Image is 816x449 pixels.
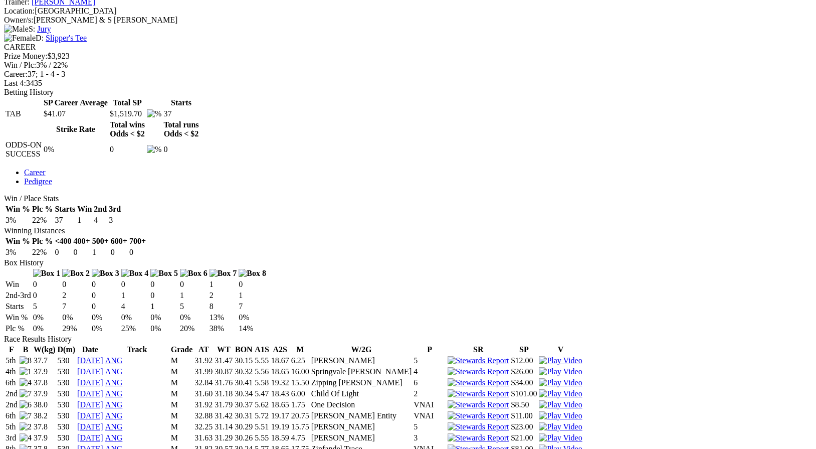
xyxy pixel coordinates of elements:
[170,433,193,443] td: M
[57,400,76,410] td: 530
[254,378,269,388] td: 5.58
[4,194,812,203] div: Win / Place Stats
[510,400,537,410] td: $8.50
[33,279,61,289] td: 0
[73,236,91,246] th: 400+
[448,400,509,409] img: Stewards Report
[105,411,123,420] a: ANG
[194,422,213,432] td: 32.25
[91,324,120,334] td: 0%
[5,345,18,355] th: F
[19,345,32,355] th: B
[92,269,119,278] img: Box 3
[194,411,213,421] td: 32.88
[194,389,213,399] td: 31.60
[77,433,103,442] a: [DATE]
[105,356,123,365] a: ANG
[311,345,412,355] th: W/2G
[311,367,412,377] td: Springvale [PERSON_NAME]
[62,302,90,312] td: 7
[254,367,269,377] td: 5.56
[271,389,290,399] td: 18.43
[77,411,103,420] a: [DATE]
[77,356,103,365] a: [DATE]
[4,52,48,60] span: Prize Money:
[4,258,812,267] div: Box History
[105,422,123,431] a: ANG
[539,422,582,431] a: View replay
[105,345,169,355] th: Track
[194,345,213,355] th: AT
[62,290,90,301] td: 2
[210,269,237,278] img: Box 7
[33,400,56,410] td: 38.0
[163,109,199,119] td: 37
[110,247,128,257] td: 0
[214,389,233,399] td: 31.18
[5,400,18,410] td: 2nd
[194,367,213,377] td: 31.99
[254,345,269,355] th: A1S
[32,215,53,225] td: 22%
[32,204,53,214] th: Plc %
[413,400,446,410] td: VNAI
[121,290,149,301] td: 1
[448,367,509,376] img: Stewards Report
[4,79,812,88] div: 3435
[20,433,32,442] img: 4
[291,356,310,366] td: 6.25
[413,433,446,443] td: 3
[4,25,35,33] span: S:
[77,367,103,376] a: [DATE]
[5,411,18,421] td: 6th
[179,313,208,323] td: 0%
[57,367,76,377] td: 530
[20,356,32,365] img: 8
[108,215,121,225] td: 3
[57,345,76,355] th: D(m)
[33,378,56,388] td: 37.8
[539,378,582,387] a: View replay
[129,236,146,246] th: 700+
[238,324,267,334] td: 14%
[179,324,208,334] td: 20%
[109,98,145,108] th: Total SP
[91,302,120,312] td: 0
[271,422,290,432] td: 19.19
[413,389,446,399] td: 2
[20,378,32,387] img: 4
[539,389,582,398] img: Play Video
[510,433,537,443] td: $21.00
[234,411,253,421] td: 30.31
[254,411,269,421] td: 5.72
[33,313,61,323] td: 0%
[179,290,208,301] td: 1
[5,378,18,388] td: 6th
[57,433,76,443] td: 530
[121,279,149,289] td: 0
[413,367,446,377] td: 4
[214,400,233,410] td: 31.79
[170,400,193,410] td: M
[20,389,32,398] img: 7
[4,79,26,87] span: Last 4:
[271,367,290,377] td: 18.65
[147,145,161,154] img: %
[311,422,412,432] td: [PERSON_NAME]
[91,279,120,289] td: 0
[448,356,509,365] img: Stewards Report
[121,313,149,323] td: 0%
[108,204,121,214] th: 3rd
[214,367,233,377] td: 30.87
[214,411,233,421] td: 31.42
[33,422,56,432] td: 37.8
[150,269,178,278] img: Box 5
[54,247,72,257] td: 0
[271,356,290,366] td: 18.67
[163,120,199,139] th: Total runs Odds < $2
[170,389,193,399] td: M
[62,269,90,278] img: Box 2
[291,433,310,443] td: 4.75
[5,109,42,119] td: TAB
[539,367,582,376] img: Play Video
